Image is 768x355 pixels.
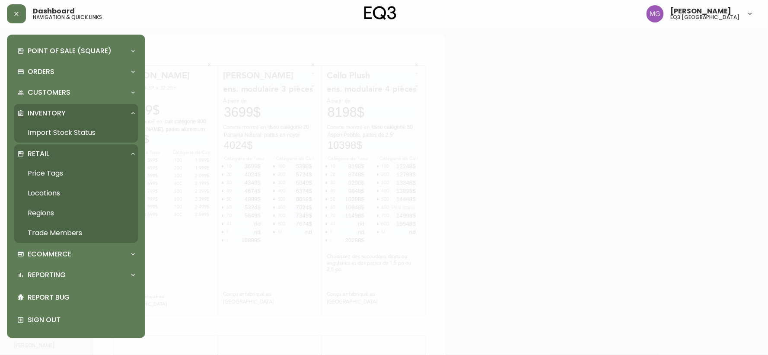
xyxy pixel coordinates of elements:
span: Dashboard [33,8,75,15]
div: Reporting [14,265,138,285]
div: Inventory [14,104,138,123]
div: [PERSON_NAME] [26,35,119,46]
p: Customers [28,88,70,97]
a: Locations [14,183,138,203]
p: Reporting [28,270,66,280]
div: Sign Out [14,309,138,331]
p: Ecommerce [28,249,71,259]
p: Orders [28,67,54,77]
div: Report Bug [14,286,138,309]
h5: navigation & quick links [33,15,102,20]
div: Orders [14,62,138,81]
a: Trade Members [14,223,138,243]
div: Ecommerce [14,245,138,264]
p: Inventory [28,109,66,118]
p: Sign Out [28,315,135,325]
p: Report Bug [28,293,135,302]
a: Import Stock Status [14,123,138,143]
div: Retail [14,144,138,163]
div: À partir de [26,61,119,69]
a: Price Tags [14,163,138,183]
h5: eq3 [GEOGRAPHIC_DATA] [671,15,740,20]
a: Regions [14,203,138,223]
div: Point of Sale (Square) [14,42,138,61]
div: 34.75L × 34.5P × 32.25H [26,50,119,58]
p: Point of Sale (Square) [28,46,112,56]
span: [PERSON_NAME] [671,8,732,15]
p: Retail [28,149,49,159]
img: de8837be2a95cd31bb7c9ae23fe16153 [647,5,664,22]
div: Customers [14,83,138,102]
img: logo [364,6,396,20]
